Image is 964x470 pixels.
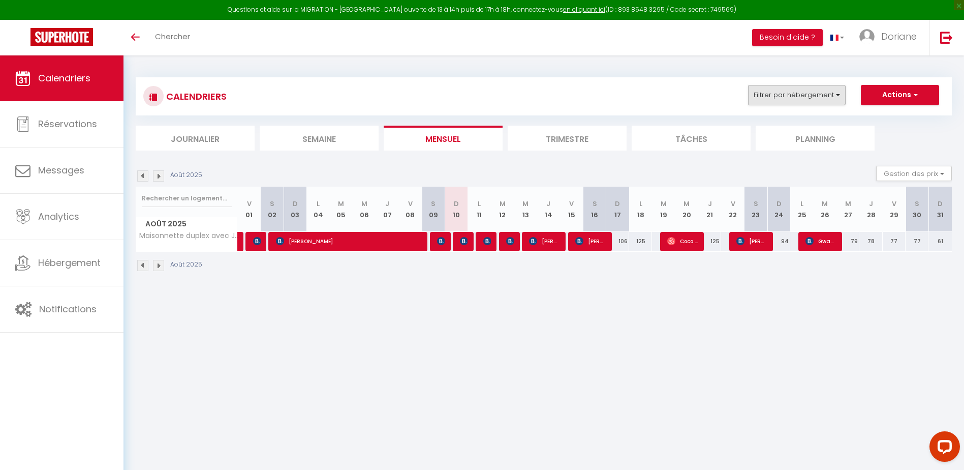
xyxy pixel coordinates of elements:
[744,187,767,232] th: 23
[583,187,606,232] th: 16
[317,199,320,209] abbr: L
[506,231,514,251] span: [PERSON_NAME]
[629,232,652,251] div: 125
[928,187,952,232] th: 31
[754,199,758,209] abbr: S
[136,126,255,151] li: Journalier
[445,187,468,232] th: 10
[639,199,642,209] abbr: L
[736,231,767,251] span: [PERSON_NAME]
[861,85,939,105] button: Actions
[38,118,97,130] span: Réservations
[247,199,252,209] abbr: V
[906,187,928,232] th: 30
[38,72,90,84] span: Calendriers
[776,199,782,209] abbr: D
[500,199,506,209] abbr: M
[615,199,620,209] abbr: D
[454,199,459,209] abbr: D
[822,199,828,209] abbr: M
[546,199,550,209] abbr: J
[869,199,873,209] abbr: J
[906,232,928,251] div: 77
[491,187,514,232] th: 12
[39,303,97,315] span: Notifications
[629,187,652,232] th: 18
[38,210,79,223] span: Analytics
[238,232,243,251] a: [PERSON_NAME]
[468,187,491,232] th: 11
[508,126,627,151] li: Trimestre
[767,232,790,251] div: 94
[560,187,583,232] th: 15
[478,199,481,209] abbr: L
[563,5,605,14] a: en cliquant ici
[276,231,421,251] span: [PERSON_NAME]
[155,31,190,42] span: Chercher
[876,166,952,181] button: Gestion des prix
[683,199,690,209] abbr: M
[569,199,574,209] abbr: V
[138,232,239,240] span: Maisonnette duplex avec Jardin OUTREAU
[836,232,859,251] div: 79
[529,231,559,251] span: [PERSON_NAME]
[845,199,851,209] abbr: M
[261,187,284,232] th: 02
[142,189,232,208] input: Rechercher un logement...
[721,187,744,232] th: 22
[38,164,84,177] span: Messages
[385,199,389,209] abbr: J
[384,126,503,151] li: Mensuel
[708,199,712,209] abbr: J
[238,187,261,232] th: 01
[164,85,227,108] h3: CALENDRIERS
[752,29,823,46] button: Besoin d'aide ?
[460,231,468,251] span: Cusse Gaelle
[667,231,698,251] span: Coco Cocotte
[136,217,237,231] span: Août 2025
[30,28,93,46] img: Super Booking
[748,85,846,105] button: Filtrer par hébergement
[652,187,675,232] th: 19
[338,199,344,209] abbr: M
[859,232,882,251] div: 78
[514,187,537,232] th: 13
[284,187,306,232] th: 03
[170,260,202,270] p: Août 2025
[940,31,953,44] img: logout
[437,231,445,251] span: [PERSON_NAME]
[892,199,896,209] abbr: V
[483,231,491,251] span: [PERSON_NAME]
[38,256,101,269] span: Hébergement
[431,199,436,209] abbr: S
[883,232,906,251] div: 77
[606,187,629,232] th: 17
[814,187,836,232] th: 26
[938,199,943,209] abbr: D
[537,187,560,232] th: 14
[422,187,445,232] th: 09
[293,199,298,209] abbr: D
[881,30,917,43] span: Doriane
[170,170,202,180] p: Août 2025
[147,20,198,55] a: Chercher
[767,187,790,232] th: 24
[675,187,698,232] th: 20
[606,232,629,251] div: 106
[260,126,379,151] li: Semaine
[376,187,398,232] th: 07
[522,199,528,209] abbr: M
[731,199,735,209] abbr: V
[575,231,606,251] span: [PERSON_NAME]
[921,427,964,470] iframe: LiveChat chat widget
[790,187,813,232] th: 25
[330,187,353,232] th: 05
[593,199,597,209] abbr: S
[915,199,919,209] abbr: S
[253,231,261,251] span: [PERSON_NAME]
[270,199,274,209] abbr: S
[756,126,875,151] li: Planning
[353,187,376,232] th: 06
[805,231,836,251] span: Gwadominica Lopio
[883,187,906,232] th: 29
